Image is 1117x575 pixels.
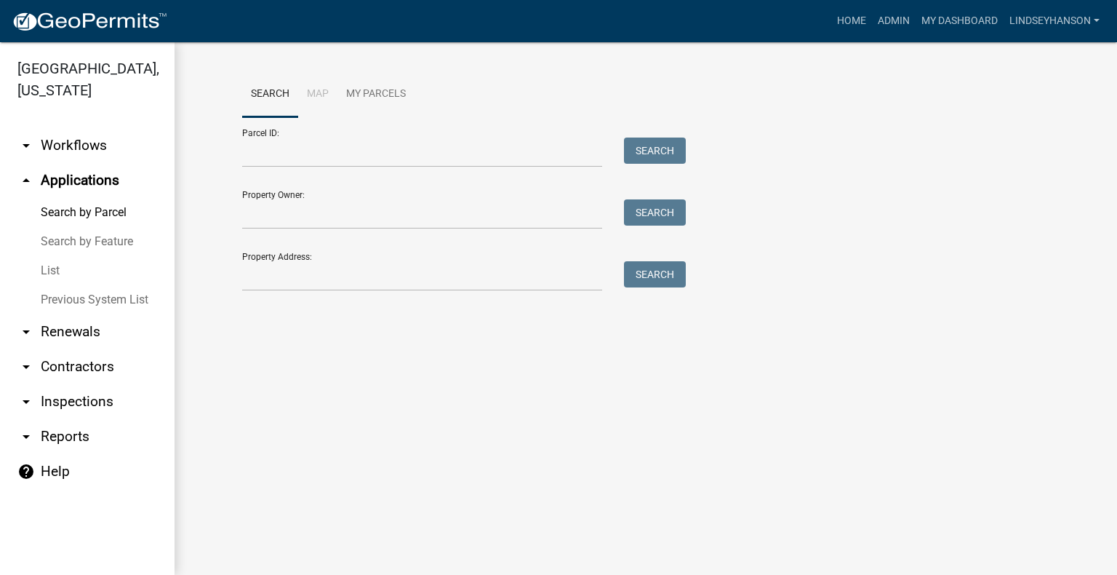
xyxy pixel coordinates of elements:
i: arrow_drop_down [17,428,35,445]
i: arrow_drop_down [17,323,35,341]
a: Lindseyhanson [1004,7,1105,35]
a: Admin [872,7,916,35]
i: arrow_drop_down [17,137,35,154]
i: arrow_drop_up [17,172,35,189]
i: arrow_drop_down [17,358,35,376]
a: My Dashboard [916,7,1004,35]
button: Search [624,261,686,287]
i: help [17,463,35,480]
a: My Parcels [337,71,415,118]
a: Home [831,7,872,35]
button: Search [624,138,686,164]
i: arrow_drop_down [17,393,35,411]
button: Search [624,199,686,226]
a: Search [242,71,298,118]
